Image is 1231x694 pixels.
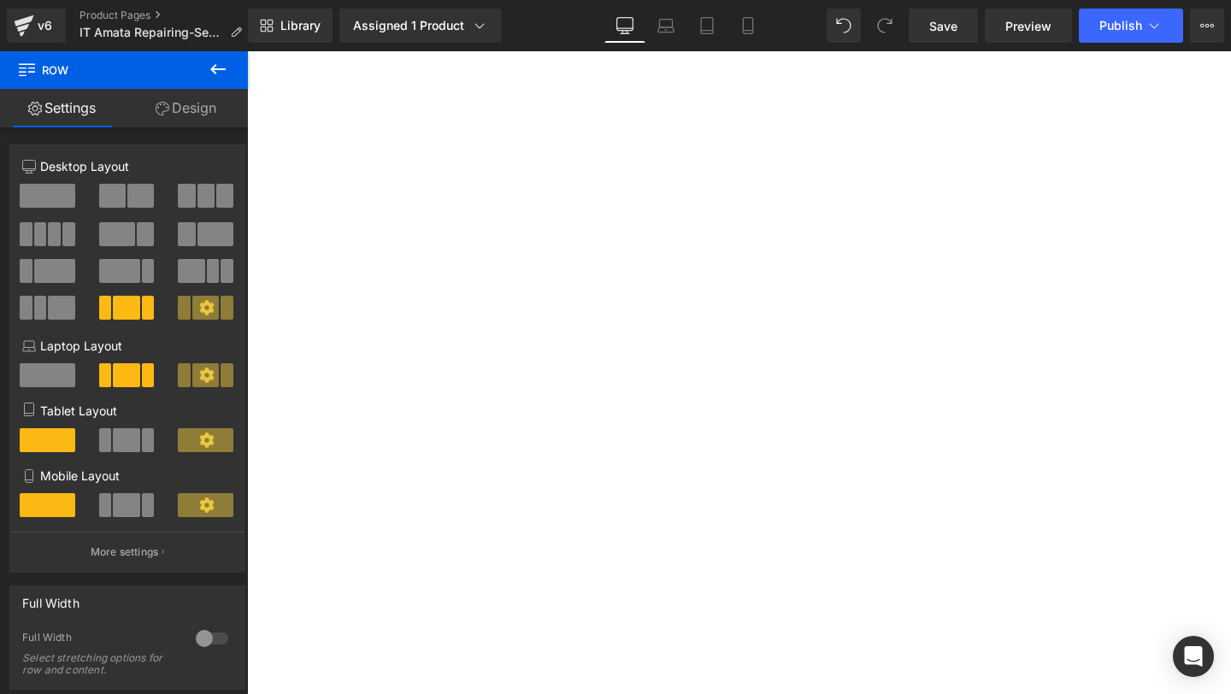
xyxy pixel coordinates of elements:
[248,9,333,43] a: New Library
[353,17,488,34] div: Assigned 1 Product
[827,9,861,43] button: Undo
[10,532,244,572] button: More settings
[22,157,233,175] p: Desktop Layout
[686,9,727,43] a: Tablet
[22,467,233,485] p: Mobile Layout
[124,89,248,127] a: Design
[22,586,80,610] div: Full Width
[22,631,179,649] div: Full Width
[34,15,56,37] div: v6
[1099,19,1142,32] span: Publish
[1173,636,1214,677] div: Open Intercom Messenger
[985,9,1072,43] a: Preview
[17,51,188,89] span: Row
[91,544,159,560] p: More settings
[868,9,902,43] button: Redo
[80,26,223,39] span: IT Amata Repairing-Serum
[7,9,66,43] a: v6
[22,402,233,420] p: Tablet Layout
[80,9,256,22] a: Product Pages
[280,18,321,33] span: Library
[1190,9,1224,43] button: More
[1079,9,1183,43] button: Publish
[929,17,957,35] span: Save
[604,9,645,43] a: Desktop
[1005,17,1051,35] span: Preview
[727,9,769,43] a: Mobile
[22,652,176,676] div: Select stretching options for row and content.
[22,337,233,355] p: Laptop Layout
[645,9,686,43] a: Laptop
